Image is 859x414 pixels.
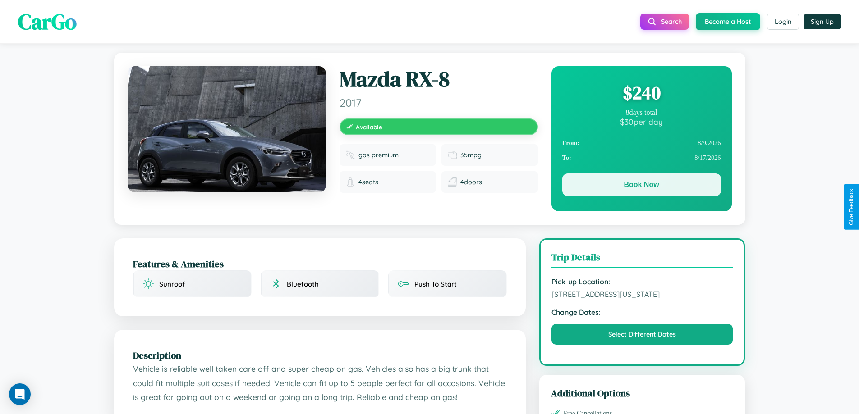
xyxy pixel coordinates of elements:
[562,136,721,150] div: 8 / 9 / 2026
[551,308,733,317] strong: Change Dates:
[562,81,721,105] div: $ 240
[133,257,507,270] h2: Features & Amenities
[133,362,507,405] p: Vehicle is reliable well taken care off and super cheap on gas. Vehicles also has a big trunk tha...
[562,109,721,117] div: 8 days total
[551,290,733,299] span: [STREET_ADDRESS][US_STATE]
[460,178,482,186] span: 4 doors
[551,250,733,268] h3: Trip Details
[133,349,507,362] h2: Description
[159,280,185,288] span: Sunroof
[848,189,854,225] div: Give Feedback
[551,324,733,345] button: Select Different Dates
[551,387,734,400] h3: Additional Options
[340,96,538,109] span: 2017
[562,150,721,165] div: 8 / 17 / 2026
[346,150,355,159] img: Fuel type
[562,139,580,147] strong: From:
[358,151,399,159] span: gas premium
[414,280,457,288] span: Push To Start
[448,177,457,187] img: Doors
[358,178,378,186] span: 4 seats
[356,123,382,131] span: Available
[346,177,355,187] img: Seats
[448,150,457,159] img: Fuel efficiency
[640,14,689,30] button: Search
[661,18,682,26] span: Search
[804,14,841,29] button: Sign Up
[340,66,538,92] h1: Mazda RX-8
[9,383,31,405] div: Open Intercom Messenger
[18,7,77,36] span: CarGo
[562,154,571,162] strong: To:
[128,66,326,192] img: Mazda RX-8 2017
[287,280,319,288] span: Bluetooth
[460,151,482,159] span: 35 mpg
[562,117,721,127] div: $ 30 per day
[562,173,721,196] button: Book Now
[696,13,760,30] button: Become a Host
[551,277,733,286] strong: Pick-up Location:
[767,14,799,30] button: Login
